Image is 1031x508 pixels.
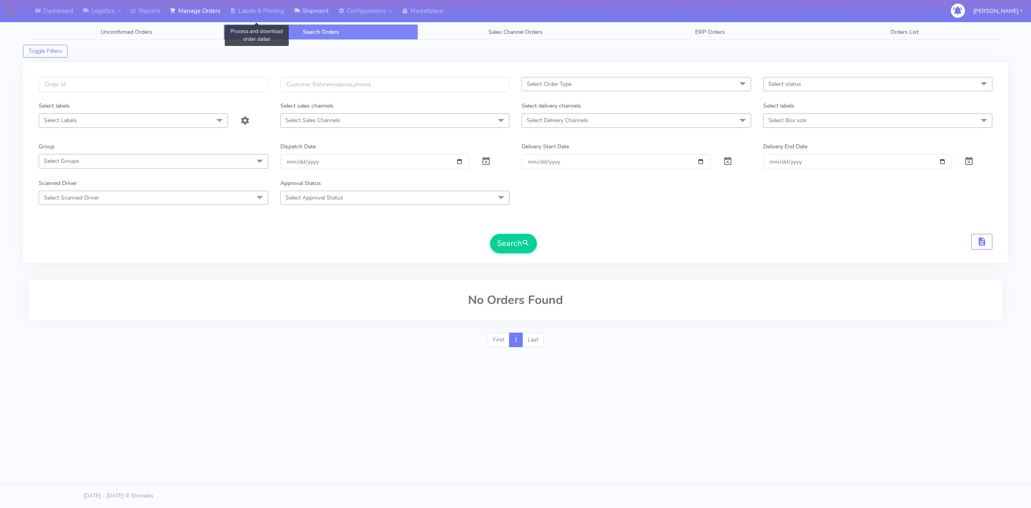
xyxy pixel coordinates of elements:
input: Order Id [39,77,268,92]
label: Group [39,142,54,151]
span: Select status [768,80,801,88]
span: Select Scanned Driver [44,194,99,202]
button: Search [490,234,537,253]
span: ERP Orders [695,28,725,36]
span: Select Order Type [527,80,571,88]
span: Select Box size [768,117,806,124]
label: Select labels [39,102,70,110]
input: Customer Reference(email,phone) [280,77,510,92]
span: Sales Channel Orders [489,28,542,36]
span: Unconfirmed Orders [101,28,152,36]
label: Scanned Driver [39,179,77,187]
button: [PERSON_NAME] [967,3,1029,19]
label: Select delivery channels [522,102,581,110]
span: Select Labels [44,117,77,124]
h2: No Orders Found [39,294,992,307]
a: 1 [509,333,523,347]
label: Delivery End Date [763,142,807,151]
button: Toggle Filters [23,45,68,58]
label: Delivery Start Date [522,142,569,151]
ul: Tabs [29,24,1002,40]
span: Search Orders [303,28,339,36]
span: Select Sales Channels [286,117,340,124]
span: Select Delivery Channels [527,117,588,124]
span: Orders List [890,28,919,36]
span: Select Groups [44,157,79,165]
label: Select labels [763,102,794,110]
label: Approval Status [280,179,321,187]
span: Select Approval Status [286,194,343,202]
label: Select sales channels [280,102,333,110]
label: Dispatch Date [280,142,316,151]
